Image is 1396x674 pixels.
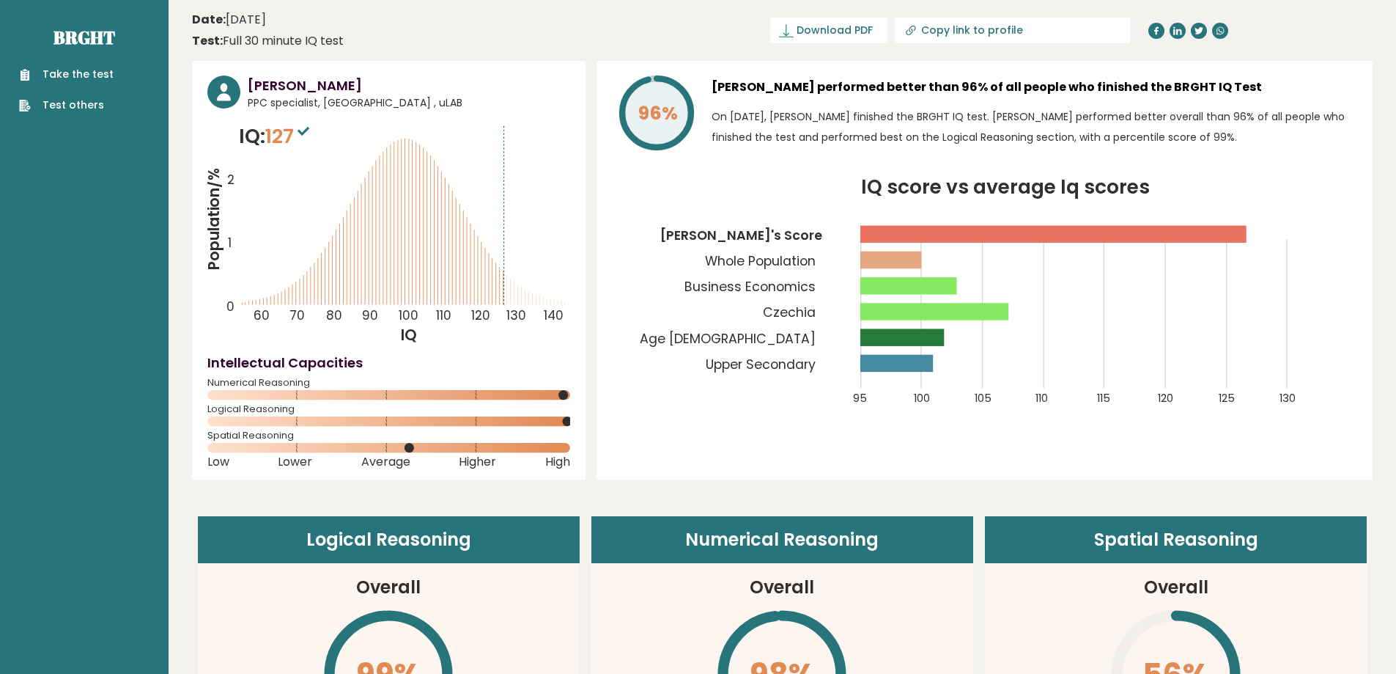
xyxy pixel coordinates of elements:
tspan: 0 [226,298,234,315]
span: PPC specialist, [GEOGRAPHIC_DATA] , uLAB [248,95,570,111]
h3: [PERSON_NAME] [248,76,570,95]
h3: Overall [750,574,814,601]
tspan: 100 [914,391,930,406]
p: On [DATE], [PERSON_NAME] finished the BRGHT IQ test. [PERSON_NAME] performed better overall than ... [712,106,1357,147]
tspan: Upper Secondary [706,356,816,373]
b: Test: [192,32,223,49]
tspan: [PERSON_NAME]'s Score [660,227,822,244]
span: Spatial Reasoning [207,433,570,439]
h3: [PERSON_NAME] performed better than 96% of all people who finished the BRGHT IQ Test [712,76,1357,99]
tspan: 60 [254,307,270,324]
a: Download PDF [770,18,887,43]
header: Logical Reasoning [198,516,580,563]
tspan: 100 [399,307,418,324]
tspan: 95 [853,391,867,406]
p: IQ: [239,122,313,151]
tspan: IQ [402,325,418,345]
span: Download PDF [797,23,873,38]
tspan: Age [DEMOGRAPHIC_DATA] [640,330,816,348]
div: Full 30 minute IQ test [192,32,344,50]
tspan: Czechia [763,304,816,321]
h4: Intellectual Capacities [207,353,570,373]
time: [DATE] [192,11,266,29]
tspan: Population/% [204,168,224,271]
tspan: 70 [289,307,305,324]
tspan: 96% [638,100,678,126]
tspan: Business Economics [684,278,816,296]
tspan: 120 [1158,391,1173,406]
tspan: 90 [362,307,378,324]
tspan: 130 [1279,391,1296,406]
tspan: 130 [507,307,527,324]
tspan: 115 [1097,391,1110,406]
tspan: IQ score vs average Iq scores [861,173,1150,200]
tspan: 2 [227,172,234,189]
h3: Overall [1144,574,1208,601]
span: Low [207,459,229,465]
tspan: 140 [544,307,564,324]
tspan: 1 [228,234,232,252]
tspan: 110 [1035,391,1048,406]
tspan: 105 [975,391,991,406]
span: High [545,459,570,465]
span: Higher [459,459,496,465]
header: Numerical Reasoning [591,516,973,563]
span: 127 [265,122,313,150]
tspan: 125 [1219,391,1235,406]
tspan: Whole Population [705,252,816,270]
a: Test others [19,98,114,113]
b: Date: [192,11,226,28]
tspan: 110 [436,307,451,324]
tspan: 80 [326,307,342,324]
span: Lower [278,459,312,465]
header: Spatial Reasoning [985,516,1367,563]
span: Logical Reasoning [207,406,570,412]
tspan: 120 [471,307,490,324]
span: Numerical Reasoning [207,380,570,386]
h3: Overall [356,574,421,601]
a: Take the test [19,67,114,82]
a: Brght [53,26,115,49]
span: Average [361,459,410,465]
